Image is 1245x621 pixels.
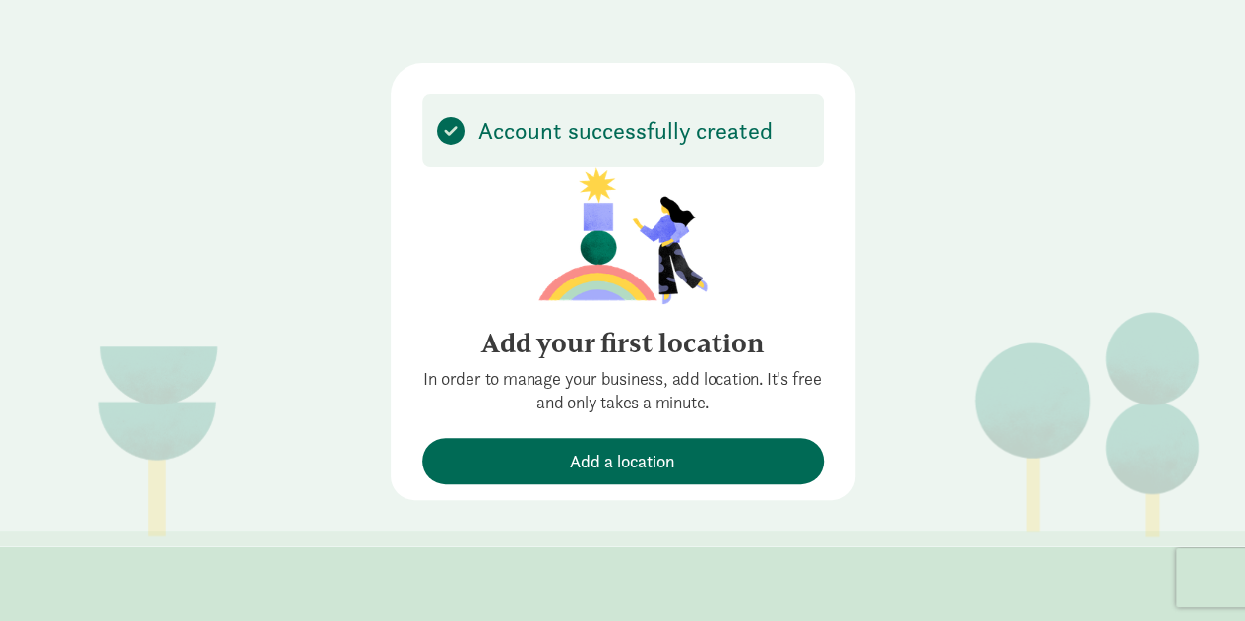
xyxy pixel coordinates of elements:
[570,448,675,474] span: Add a location
[538,167,708,304] img: illustration-girl.png
[478,119,773,143] p: Account successfully created
[1147,527,1245,621] iframe: Chat Widget
[422,328,824,359] h4: Add your first location
[422,367,824,414] p: In order to manage your business, add location. It's free and only takes a minute.
[422,438,824,484] button: Add a location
